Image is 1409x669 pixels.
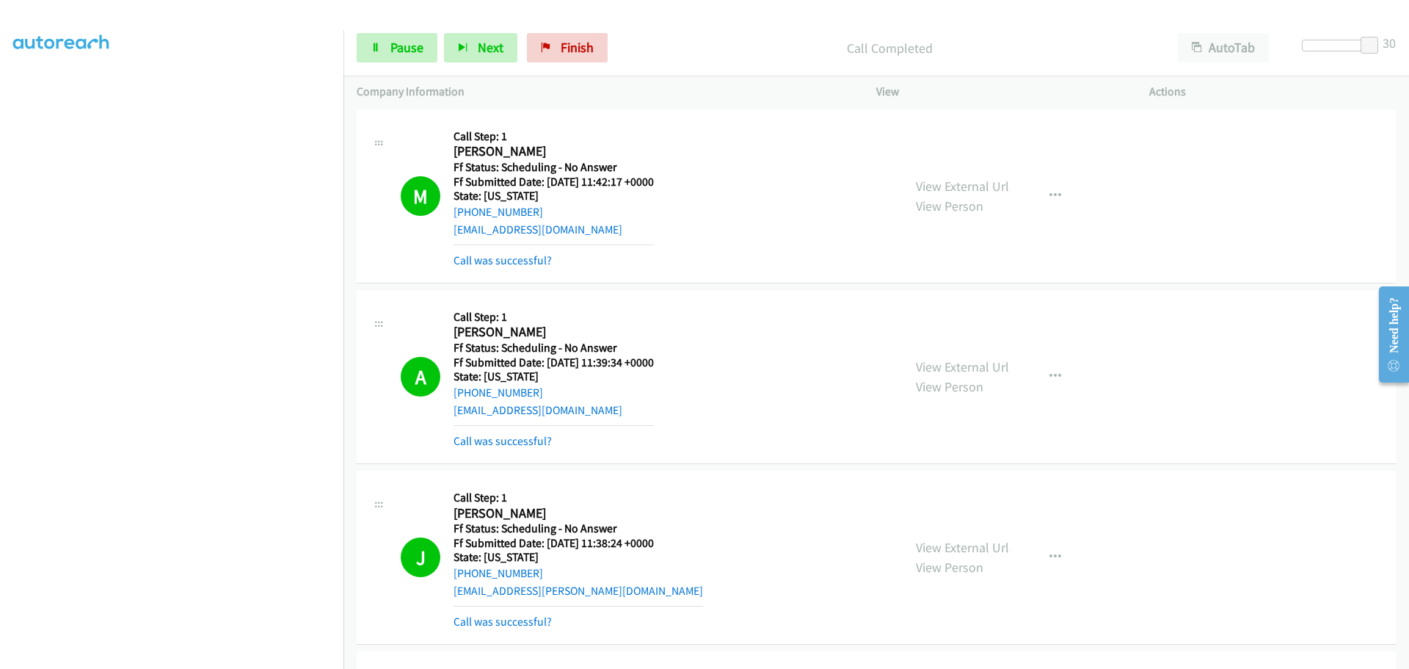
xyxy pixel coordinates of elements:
[454,189,654,203] h5: State: [US_STATE]
[916,178,1009,195] a: View External Url
[454,505,703,522] h2: [PERSON_NAME]
[454,160,654,175] h5: Ff Status: Scheduling - No Answer
[454,341,654,355] h5: Ff Status: Scheduling - No Answer
[561,39,594,56] span: Finish
[1178,33,1269,62] button: AutoTab
[454,223,622,236] a: [EMAIL_ADDRESS][DOMAIN_NAME]
[527,33,608,62] a: Finish
[357,83,850,101] p: Company Information
[478,39,503,56] span: Next
[1149,83,1396,101] p: Actions
[454,324,654,341] h2: [PERSON_NAME]
[401,538,440,577] h1: J
[454,205,543,219] a: [PHONE_NUMBER]
[454,253,552,267] a: Call was successful?
[454,386,543,399] a: [PHONE_NUMBER]
[444,33,517,62] button: Next
[454,355,654,370] h5: Ff Submitted Date: [DATE] 11:39:34 +0000
[916,559,983,576] a: View Person
[454,310,654,325] h5: Call Step: 1
[454,566,543,580] a: [PHONE_NUMBER]
[1366,276,1409,393] iframe: Resource Center
[916,539,1009,556] a: View External Url
[401,357,440,397] h1: A
[357,33,437,62] a: Pause
[454,584,703,598] a: [EMAIL_ADDRESS][PERSON_NAME][DOMAIN_NAME]
[454,615,552,629] a: Call was successful?
[454,434,552,448] a: Call was successful?
[454,550,703,565] h5: State: [US_STATE]
[876,83,1123,101] p: View
[454,536,703,551] h5: Ff Submitted Date: [DATE] 11:38:24 +0000
[401,176,440,216] h1: M
[454,143,654,160] h2: [PERSON_NAME]
[916,378,983,395] a: View Person
[454,491,703,505] h5: Call Step: 1
[916,198,983,214] a: View Person
[454,403,622,417] a: [EMAIL_ADDRESS][DOMAIN_NAME]
[454,129,654,144] h5: Call Step: 1
[627,38,1151,58] p: Call Completed
[454,369,654,384] h5: State: [US_STATE]
[454,175,654,189] h5: Ff Submitted Date: [DATE] 11:42:17 +0000
[1383,33,1396,53] div: 30
[454,521,703,536] h5: Ff Status: Scheduling - No Answer
[390,39,423,56] span: Pause
[916,358,1009,375] a: View External Url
